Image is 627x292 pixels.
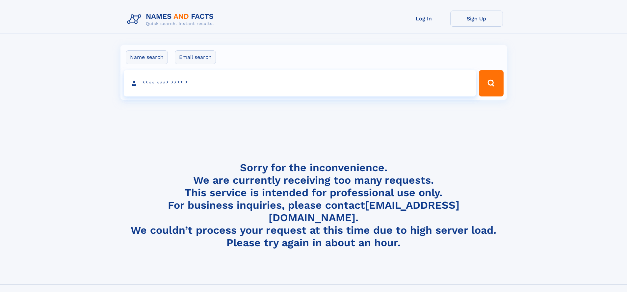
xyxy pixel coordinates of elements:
[269,199,459,224] a: [EMAIL_ADDRESS][DOMAIN_NAME]
[479,70,503,96] button: Search Button
[124,11,219,28] img: Logo Names and Facts
[124,70,476,96] input: search input
[126,50,168,64] label: Name search
[124,161,503,249] h4: Sorry for the inconvenience. We are currently receiving too many requests. This service is intend...
[175,50,216,64] label: Email search
[450,11,503,27] a: Sign Up
[398,11,450,27] a: Log In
